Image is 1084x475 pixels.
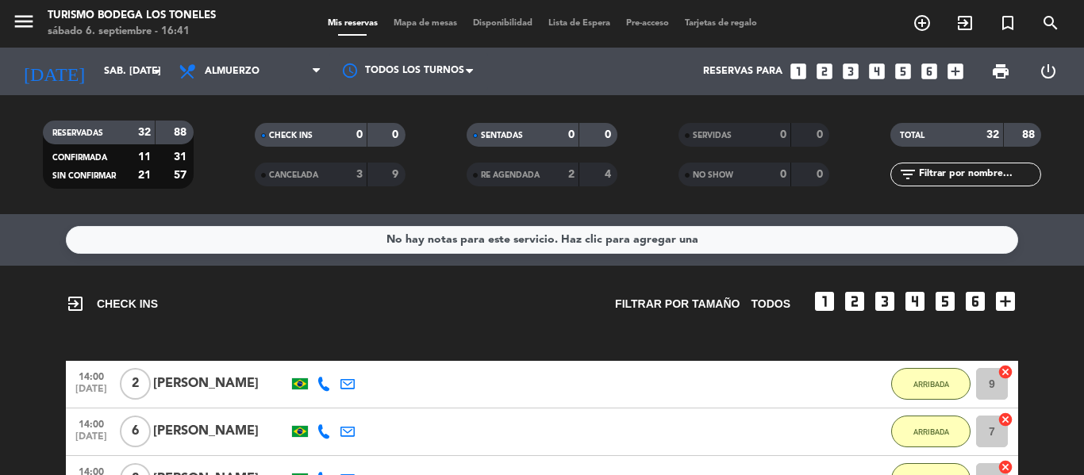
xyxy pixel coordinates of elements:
i: looks_4 [867,61,887,82]
i: exit_to_app [66,294,85,313]
i: looks_5 [932,289,958,314]
span: Reservas para [703,66,782,77]
strong: 0 [605,129,614,140]
span: print [991,62,1010,81]
strong: 32 [138,127,151,138]
div: LOG OUT [1024,48,1072,95]
span: 14:00 [71,414,111,432]
i: looks_two [842,289,867,314]
i: looks_5 [893,61,913,82]
span: ARRIBADA [913,427,949,436]
strong: 0 [817,129,826,140]
strong: 0 [817,169,826,180]
span: Lista de Espera [540,19,618,28]
i: power_settings_new [1039,62,1058,81]
span: 6 [120,416,151,447]
i: add_box [945,61,966,82]
i: looks_3 [872,289,898,314]
strong: 0 [780,169,786,180]
span: CHECK INS [66,294,158,313]
span: Disponibilidad [465,19,540,28]
span: RESERVADAS [52,129,103,137]
span: ARRIBADA [913,380,949,389]
span: TODOS [751,295,790,313]
span: Pre-acceso [618,19,677,28]
i: cancel [998,412,1013,427]
div: Turismo Bodega Los Toneles [48,8,216,24]
div: [PERSON_NAME] [153,421,288,442]
strong: 0 [392,129,402,140]
span: Mis reservas [320,19,386,28]
span: SIN CONFIRMAR [52,172,116,180]
strong: 9 [392,169,402,180]
span: 2 [120,368,151,400]
strong: 0 [356,129,363,140]
strong: 57 [174,170,190,181]
i: [DATE] [12,54,96,89]
span: SENTADAS [481,132,523,140]
span: CHECK INS [269,132,313,140]
i: add_circle_outline [913,13,932,33]
i: search [1041,13,1060,33]
i: looks_3 [840,61,861,82]
i: arrow_drop_down [148,62,167,81]
strong: 11 [138,151,151,163]
i: add_box [993,289,1018,314]
strong: 3 [356,169,363,180]
span: RE AGENDADA [481,171,540,179]
span: 14:00 [71,366,111,385]
span: Mapa de mesas [386,19,465,28]
div: sábado 6. septiembre - 16:41 [48,24,216,40]
i: looks_6 [963,289,988,314]
span: [DATE] [71,384,111,402]
strong: 88 [174,127,190,138]
span: CONFIRMADA [52,154,107,162]
i: cancel [998,364,1013,380]
strong: 4 [605,169,614,180]
i: looks_4 [902,289,928,314]
i: looks_one [812,289,837,314]
i: looks_6 [919,61,940,82]
div: [PERSON_NAME] [153,373,288,394]
i: looks_one [788,61,809,82]
strong: 2 [568,169,575,180]
span: TOTAL [900,132,924,140]
div: No hay notas para este servicio. Haz clic para agregar una [386,231,698,249]
i: cancel [998,459,1013,475]
span: Tarjetas de regalo [677,19,765,28]
span: SERVIDAS [693,132,732,140]
i: filter_list [898,165,917,184]
i: exit_to_app [955,13,974,33]
i: looks_two [814,61,835,82]
span: NO SHOW [693,171,733,179]
span: Almuerzo [205,66,259,77]
strong: 0 [568,129,575,140]
span: Filtrar por tamaño [615,295,740,313]
span: [DATE] [71,431,111,450]
strong: 32 [986,129,999,140]
strong: 0 [780,129,786,140]
input: Filtrar por nombre... [917,166,1040,183]
strong: 31 [174,151,190,163]
strong: 88 [1022,129,1038,140]
strong: 21 [138,170,151,181]
span: CANCELADA [269,171,318,179]
i: turned_in_not [998,13,1017,33]
i: menu [12,10,36,33]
